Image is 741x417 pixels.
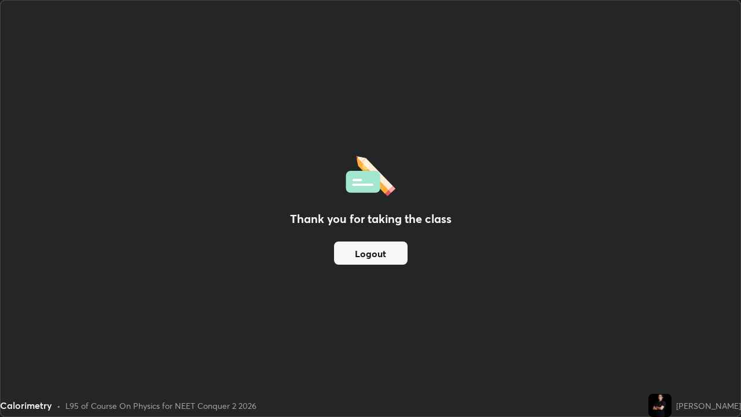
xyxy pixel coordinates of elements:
[290,210,452,228] h2: Thank you for taking the class
[648,394,672,417] img: 40cbeb4c3a5c4ff3bcc3c6587ae1c9d7.jpg
[676,400,741,412] div: [PERSON_NAME]
[57,400,61,412] div: •
[346,152,395,196] img: offlineFeedback.1438e8b3.svg
[334,242,408,265] button: Logout
[65,400,256,412] div: L95 of Course On Physics for NEET Conquer 2 2026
